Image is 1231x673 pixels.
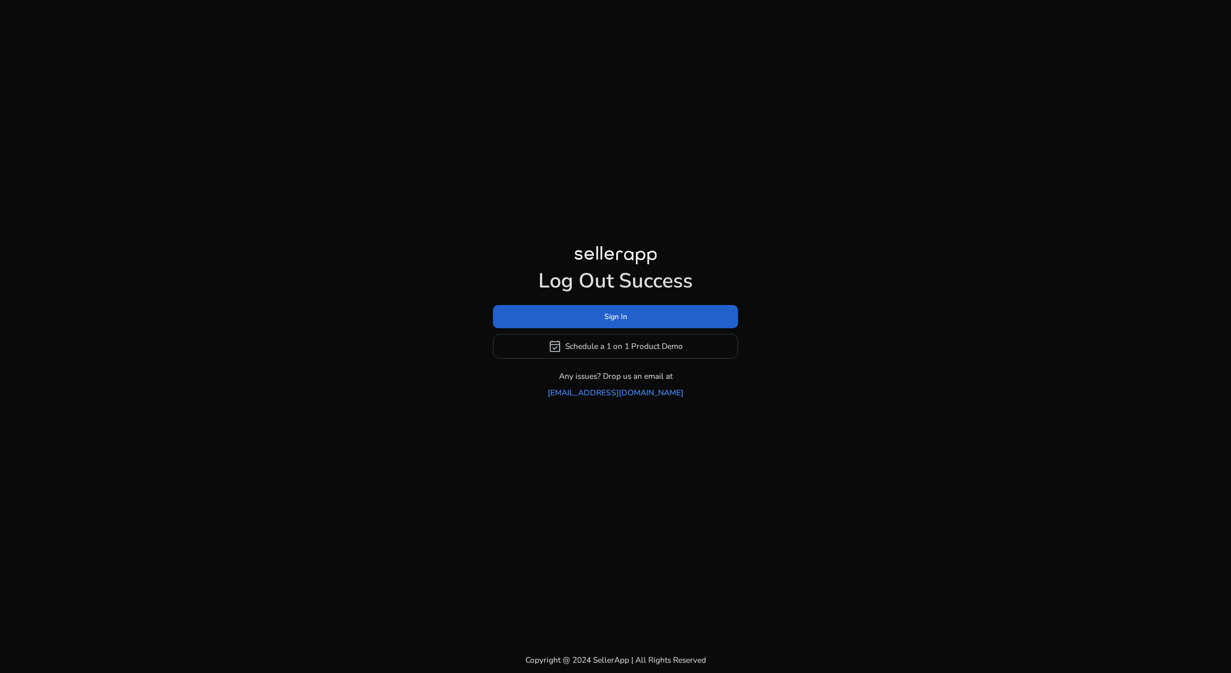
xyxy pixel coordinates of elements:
[604,311,627,322] span: Sign In
[493,334,738,359] button: event_availableSchedule a 1 on 1 Product Demo
[559,370,673,382] p: Any issues? Drop us an email at
[493,269,738,294] h1: Log Out Success
[493,305,738,328] button: Sign In
[548,340,562,353] span: event_available
[548,387,683,398] a: [EMAIL_ADDRESS][DOMAIN_NAME]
